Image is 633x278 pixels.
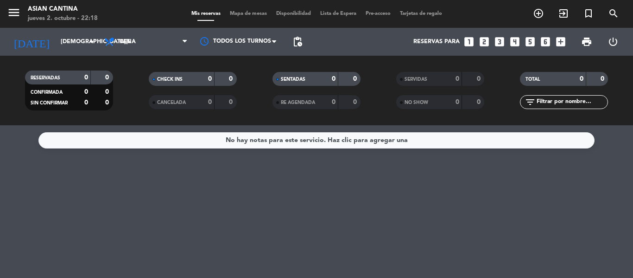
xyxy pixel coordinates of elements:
[477,76,482,82] strong: 0
[84,99,88,106] strong: 0
[456,99,459,105] strong: 0
[105,89,111,95] strong: 0
[31,90,63,95] span: CONFIRMADA
[525,77,540,82] span: TOTAL
[581,36,592,47] span: print
[524,36,536,48] i: looks_5
[316,11,361,16] span: Lista de Espera
[28,14,98,23] div: jueves 2. octubre - 22:18
[405,77,427,82] span: SERVIDAS
[405,100,428,105] span: NO SHOW
[225,11,272,16] span: Mapa de mesas
[226,135,408,146] div: No hay notas para este servicio. Haz clic para agregar una
[456,76,459,82] strong: 0
[7,32,56,52] i: [DATE]
[353,76,359,82] strong: 0
[332,76,335,82] strong: 0
[600,28,626,56] div: LOG OUT
[7,6,21,19] i: menu
[31,76,60,80] span: RESERVADAS
[157,100,186,105] span: CANCELADA
[539,36,551,48] i: looks_6
[332,99,335,105] strong: 0
[583,8,594,19] i: turned_in_not
[353,99,359,105] strong: 0
[7,6,21,23] button: menu
[28,5,98,14] div: Asian Cantina
[601,76,606,82] strong: 0
[105,99,111,106] strong: 0
[395,11,447,16] span: Tarjetas de regalo
[533,8,544,19] i: add_circle_outline
[608,8,619,19] i: search
[229,99,234,105] strong: 0
[208,99,212,105] strong: 0
[361,11,395,16] span: Pre-acceso
[478,36,490,48] i: looks_two
[555,36,567,48] i: add_box
[31,101,68,105] span: SIN CONFIRMAR
[558,8,569,19] i: exit_to_app
[105,74,111,81] strong: 0
[536,97,608,107] input: Filtrar por nombre...
[208,76,212,82] strong: 0
[187,11,225,16] span: Mis reservas
[413,39,460,45] span: Reservas para
[120,39,136,45] span: Cena
[86,36,97,47] i: arrow_drop_down
[608,36,619,47] i: power_settings_new
[292,36,303,47] span: pending_actions
[157,77,183,82] span: CHECK INS
[281,100,315,105] span: RE AGENDADA
[272,11,316,16] span: Disponibilidad
[477,99,482,105] strong: 0
[509,36,521,48] i: looks_4
[84,89,88,95] strong: 0
[525,97,536,108] i: filter_list
[494,36,506,48] i: looks_3
[84,74,88,81] strong: 0
[229,76,234,82] strong: 0
[580,76,583,82] strong: 0
[281,77,305,82] span: SENTADAS
[463,36,475,48] i: looks_one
